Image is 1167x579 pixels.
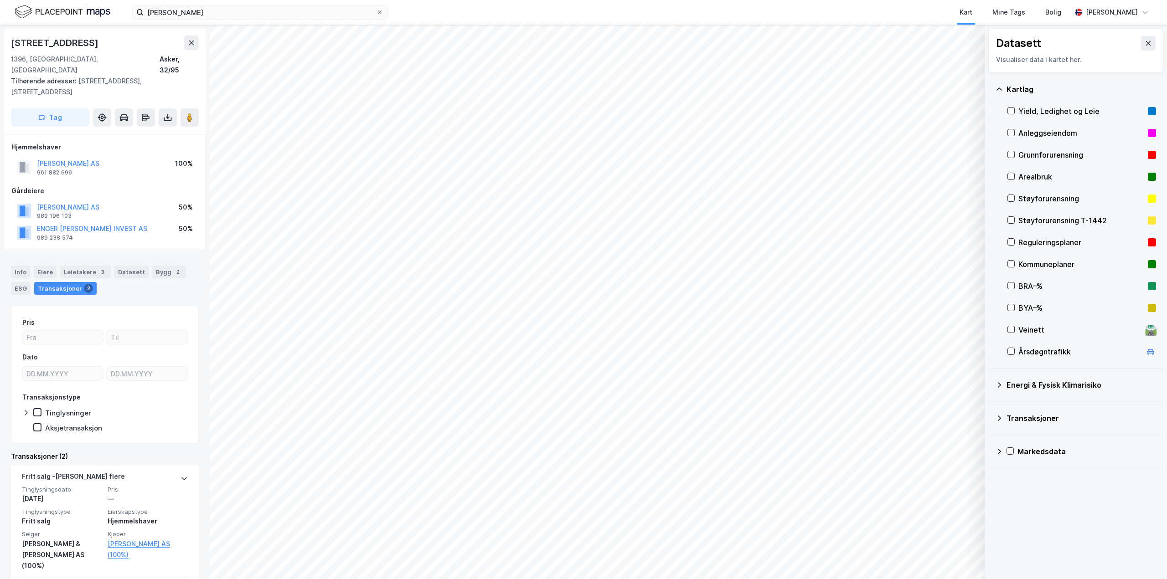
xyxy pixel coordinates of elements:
span: Tinglysningsdato [22,486,102,493]
div: Reguleringsplaner [1018,237,1144,248]
div: Gårdeiere [11,185,198,196]
input: Til [107,330,187,344]
div: 961 882 699 [37,169,72,176]
div: Asker, 32/95 [160,54,199,76]
div: 2 [173,267,182,277]
input: Fra [23,330,103,344]
div: Mine Tags [992,7,1025,18]
div: Bygg [152,266,186,278]
div: [STREET_ADDRESS], [STREET_ADDRESS] [11,76,191,97]
span: Tilhørende adresser: [11,77,78,85]
input: Søk på adresse, matrikkel, gårdeiere, leietakere eller personer [144,5,376,19]
div: [PERSON_NAME] & [PERSON_NAME] AS (100%) [22,538,102,571]
div: Støyforurensning T-1442 [1018,215,1144,226]
div: Grunnforurensning [1018,149,1144,160]
div: Datasett [114,266,149,278]
span: Eierskapstype [108,508,188,516]
div: Fritt salg - [PERSON_NAME] flere [22,471,125,486]
div: 989 238 574 [37,234,73,241]
div: Veinett [1018,324,1141,335]
div: Anleggseiendom [1018,128,1144,138]
div: Leietakere [60,266,111,278]
div: Visualiser data i kartet her. [996,54,1156,65]
div: Info [11,266,30,278]
div: Transaksjoner [1007,413,1156,424]
div: Årsdøgntrafikk [1018,346,1141,357]
div: 1396, [GEOGRAPHIC_DATA], [GEOGRAPHIC_DATA] [11,54,160,76]
div: Eiere [34,266,57,278]
iframe: Chat Widget [1121,535,1167,579]
div: Datasett [996,36,1041,51]
img: logo.f888ab2527a4732fd821a326f86c7f29.svg [15,4,110,20]
div: 100% [175,158,193,169]
div: Yield, Ledighet og Leie [1018,106,1144,117]
div: Transaksjonstype [22,392,81,403]
div: Markedsdata [1017,446,1156,457]
span: Tinglysningstype [22,508,102,516]
div: Pris [22,317,35,328]
span: Kjøper [108,530,188,538]
div: BRA–% [1018,281,1144,292]
div: 50% [179,223,193,234]
div: Hjemmelshaver [108,516,188,527]
div: Fritt salg [22,516,102,527]
div: Hjemmelshaver [11,142,198,153]
input: DD.MM.YYYY [107,367,187,380]
div: Aksjetransaksjon [45,424,102,432]
div: Kartlag [1007,84,1156,95]
div: — [108,493,188,504]
div: 989 196 103 [37,212,72,220]
div: [PERSON_NAME] [1086,7,1138,18]
div: Energi & Fysisk Klimarisiko [1007,379,1156,390]
div: 3 [98,267,107,277]
a: [PERSON_NAME] AS (100%) [108,538,188,560]
span: Pris [108,486,188,493]
div: [DATE] [22,493,102,504]
div: 2 [84,284,93,293]
div: ESG [11,282,31,295]
div: 🛣️ [1145,324,1157,336]
div: BYA–% [1018,302,1144,313]
div: Tinglysninger [45,409,91,417]
div: [STREET_ADDRESS] [11,36,100,50]
button: Tag [11,108,89,127]
div: Transaksjoner [34,282,97,295]
div: 50% [179,202,193,213]
input: DD.MM.YYYY [23,367,103,380]
div: Kart [960,7,972,18]
span: Selger [22,530,102,538]
div: Arealbruk [1018,171,1144,182]
div: Transaksjoner (2) [11,451,199,462]
div: Bolig [1045,7,1061,18]
div: Støyforurensning [1018,193,1144,204]
div: Dato [22,352,38,363]
div: Kommuneplaner [1018,259,1144,270]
